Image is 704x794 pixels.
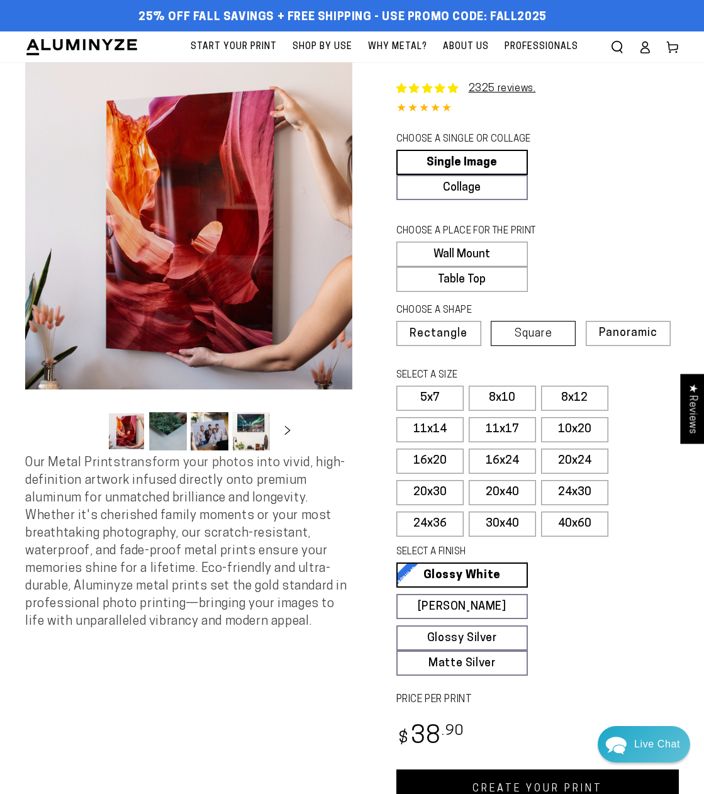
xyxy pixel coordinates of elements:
div: Contact Us Directly [634,726,680,763]
a: Shop By Use [286,31,359,62]
legend: CHOOSE A SINGLE OR COLLAGE [396,133,561,147]
span: About Us [443,39,489,55]
label: 20x40 [469,480,536,505]
label: 20x24 [541,449,608,474]
span: 25% off FALL Savings + Free Shipping - Use Promo Code: FALL2025 [138,11,547,25]
label: 16x24 [469,449,536,474]
label: 8x12 [541,386,608,411]
label: 8x10 [469,386,536,411]
button: Load image 1 in gallery view [108,412,145,450]
button: Slide left [76,417,104,445]
a: Single Image [396,150,528,175]
label: 30x40 [469,512,536,537]
span: Shop By Use [293,39,352,55]
span: Professionals [505,39,578,55]
a: Glossy Silver [396,625,528,651]
span: Panoramic [599,327,657,339]
a: Glossy White [396,562,528,588]
sup: .90 [442,724,464,739]
span: Start Your Print [191,39,277,55]
span: Square [515,328,552,340]
a: Start Your Print [184,31,283,62]
label: Table Top [396,267,528,292]
label: PRICE PER PRINT [396,693,679,707]
legend: SELECT A FINISH [396,545,561,559]
bdi: 38 [396,725,465,749]
span: Why Metal? [368,39,427,55]
button: Load image 2 in gallery view [149,412,187,450]
button: Slide right [274,417,301,445]
a: Professionals [498,31,584,62]
label: 11x14 [396,417,464,442]
div: 4.85 out of 5.0 stars [396,100,679,118]
span: Our Metal Prints transform your photos into vivid, high-definition artwork infused directly onto ... [25,457,347,628]
label: 10x20 [541,417,608,442]
a: Why Metal? [362,31,433,62]
button: Load image 4 in gallery view [232,412,270,450]
label: 20x30 [396,480,464,505]
a: Matte Silver [396,651,528,676]
label: 16x20 [396,449,464,474]
summary: Search our site [603,33,631,61]
label: 40x60 [541,512,608,537]
label: Wall Mount [396,242,528,267]
label: 11x17 [469,417,536,442]
media-gallery: Gallery Viewer [25,62,352,454]
img: Aluminyze [25,38,138,57]
span: Rectangle [410,328,467,340]
legend: CHOOSE A PLACE FOR THE PRINT [396,225,561,238]
label: 5x7 [396,386,464,411]
label: 24x36 [396,512,464,537]
a: Collage [396,175,528,200]
legend: SELECT A SIZE [396,369,561,383]
a: About Us [437,31,495,62]
a: 2325 reviews. [469,84,536,94]
div: Click to open Judge.me floating reviews tab [680,374,704,444]
a: [PERSON_NAME] [396,594,528,619]
legend: CHOOSE A SHAPE [396,304,561,318]
div: Chat widget toggle [598,726,690,763]
button: Load image 3 in gallery view [191,412,228,450]
label: 24x30 [541,480,608,505]
span: $ [398,730,409,747]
